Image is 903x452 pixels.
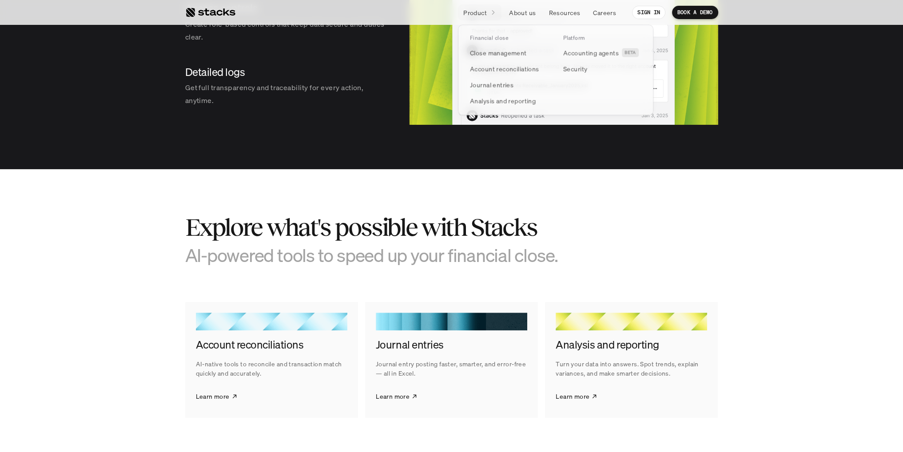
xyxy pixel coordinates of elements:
[196,392,230,401] p: Learn more
[556,392,589,401] p: Learn more
[463,8,487,17] p: Product
[543,4,585,20] a: Resources
[549,8,580,17] p: Resources
[637,9,660,16] p: SIGN IN
[376,385,418,407] a: Learn more
[196,337,347,353] h4: Account reconciliations
[465,93,553,109] a: Analysis and reporting
[632,6,665,19] a: SIGN IN
[185,244,585,266] h3: AI-powered tools to speed up your financial close.
[558,45,647,61] a: Accounting agentsBETA
[672,6,718,19] a: BOOK A DEMO
[504,4,541,20] a: About us
[105,169,144,175] a: Privacy Policy
[563,35,585,41] p: Platform
[185,18,391,44] p: Create role-based controls that keep data secure and duties clear.
[470,48,527,57] p: Close management
[509,8,536,17] p: About us
[556,337,707,353] h4: Analysis and reporting
[196,359,347,378] p: AI-native tools to reconcile and transaction match quickly and accurately.
[376,337,527,353] h4: Journal entries
[470,96,536,105] p: Analysis and reporting
[185,81,391,107] p: Get full transparency and traceability for every action, anytime.
[465,77,553,93] a: Journal entries
[677,9,713,16] p: BOOK A DEMO
[558,61,647,77] a: Security
[465,61,553,77] a: Account reconciliations
[470,35,508,41] p: Financial close
[185,65,391,80] h4: Detailed logs
[625,50,636,56] h2: BETA
[556,385,597,407] a: Learn more
[185,214,585,241] h2: Explore what's possible with Stacks
[376,392,410,401] p: Learn more
[556,359,707,378] p: Turn your data into answers. Spot trends, explain variances, and make smarter decisions.
[593,8,616,17] p: Careers
[376,359,527,378] p: Journal entry posting faster, smarter, and error-free — all in Excel.
[196,385,238,407] a: Learn more
[588,4,621,20] a: Careers
[563,64,587,73] p: Security
[465,45,553,61] a: Close management
[470,80,513,89] p: Journal entries
[563,48,619,57] p: Accounting agents
[470,64,539,73] p: Account reconciliations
